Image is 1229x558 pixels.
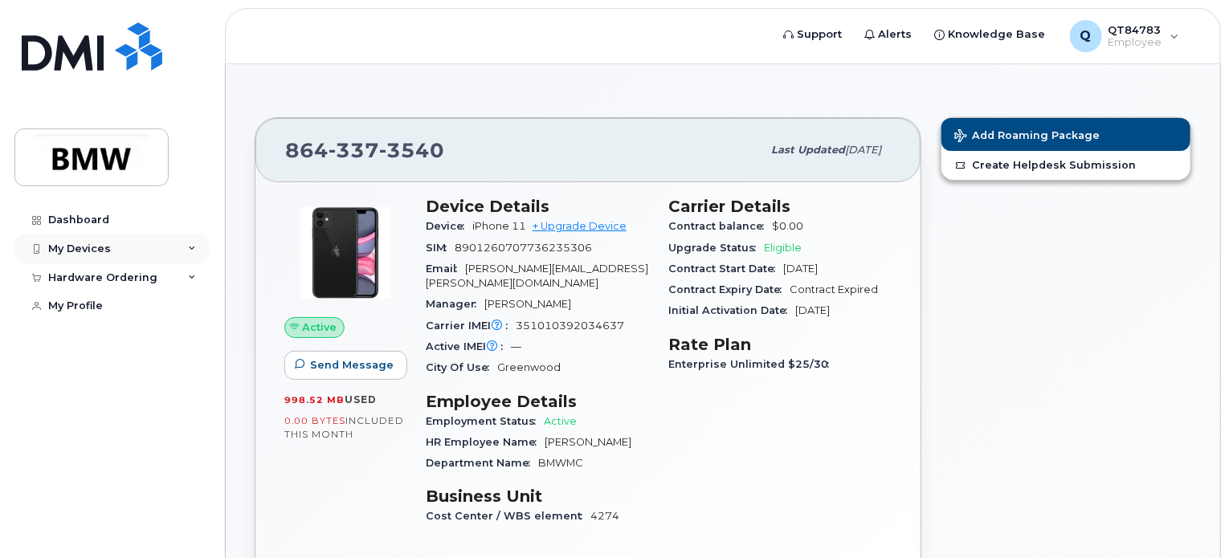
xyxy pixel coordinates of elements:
[329,138,379,162] span: 337
[590,510,619,522] span: 4274
[764,242,802,254] span: Eligible
[426,510,590,522] span: Cost Center / WBS element
[426,436,545,448] span: HR Employee Name
[795,304,830,316] span: [DATE]
[783,263,818,275] span: [DATE]
[426,220,472,232] span: Device
[426,415,544,427] span: Employment Status
[544,415,577,427] span: Active
[954,129,1100,145] span: Add Roaming Package
[668,263,783,275] span: Contract Start Date
[426,320,516,332] span: Carrier IMEI
[941,151,1190,180] a: Create Helpdesk Submission
[345,393,377,405] span: used
[668,242,764,254] span: Upgrade Status
[379,138,444,162] span: 3540
[668,197,892,216] h3: Carrier Details
[426,392,649,411] h3: Employee Details
[426,361,497,373] span: City Of Use
[668,220,772,232] span: Contract balance
[497,361,561,373] span: Greenwood
[310,357,394,373] span: Send Message
[511,340,521,352] span: —
[668,358,837,370] span: Enterprise Unlimited $25/30
[426,487,649,506] h3: Business Unit
[941,118,1190,151] button: Add Roaming Package
[426,197,649,216] h3: Device Details
[426,263,648,289] span: [PERSON_NAME][EMAIL_ADDRESS][PERSON_NAME][DOMAIN_NAME]
[845,144,881,156] span: [DATE]
[284,351,407,380] button: Send Message
[284,415,345,426] span: 0.00 Bytes
[426,457,538,469] span: Department Name
[772,220,803,232] span: $0.00
[472,220,526,232] span: iPhone 11
[455,242,592,254] span: 8901260707736235306
[426,263,465,275] span: Email
[426,298,484,310] span: Manager
[538,457,583,469] span: BMWMC
[668,304,795,316] span: Initial Activation Date
[297,205,394,301] img: iPhone_11.jpg
[426,340,511,352] span: Active IMEI
[426,242,455,254] span: SIM
[771,144,845,156] span: Last updated
[668,283,790,295] span: Contract Expiry Date
[790,283,878,295] span: Contract Expired
[284,394,345,405] span: 998.52 MB
[533,220,627,232] a: + Upgrade Device
[516,320,624,332] span: 351010392034637
[303,320,337,335] span: Active
[484,298,571,310] span: [PERSON_NAME]
[545,436,631,448] span: [PERSON_NAME]
[285,138,444,162] span: 864
[668,335,892,354] h3: Rate Plan
[1159,488,1217,546] iframe: Messenger Launcher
